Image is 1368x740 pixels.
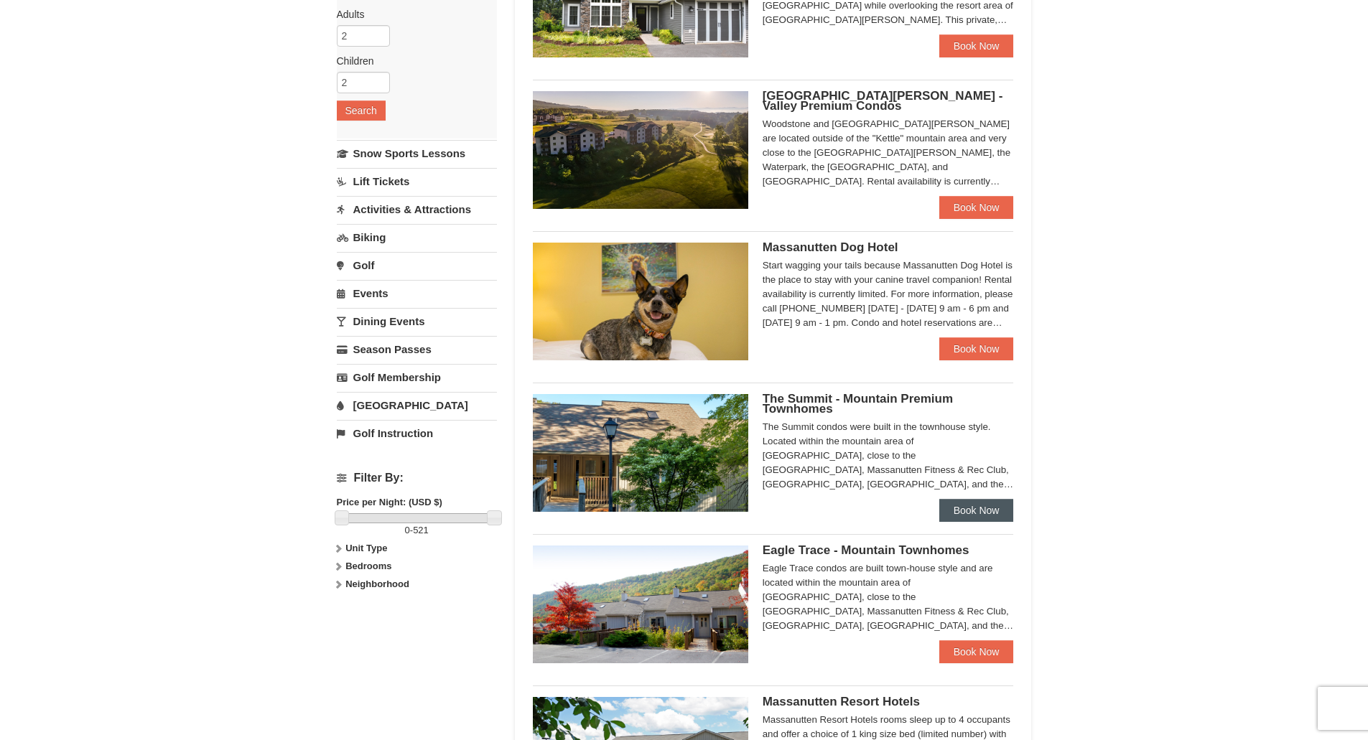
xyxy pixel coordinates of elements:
[337,252,497,278] a: Golf
[337,140,497,167] a: Snow Sports Lessons
[939,34,1014,57] a: Book Now
[763,420,1014,492] div: The Summit condos were built in the townhouse style. Located within the mountain area of [GEOGRAP...
[337,196,497,223] a: Activities & Attractions
[345,579,409,589] strong: Neighborhood
[763,543,969,557] span: Eagle Trace - Mountain Townhomes
[337,308,497,334] a: Dining Events
[337,54,486,68] label: Children
[405,525,410,535] span: 0
[337,100,386,121] button: Search
[345,543,387,553] strong: Unit Type
[533,243,748,360] img: 27428181-5-81c892a3.jpg
[763,695,920,708] span: Massanutten Resort Hotels
[763,89,1003,113] span: [GEOGRAPHIC_DATA][PERSON_NAME] - Valley Premium Condos
[345,561,391,571] strong: Bedrooms
[939,196,1014,219] a: Book Now
[337,364,497,390] a: Golf Membership
[763,561,1014,633] div: Eagle Trace condos are built town-house style and are located within the mountain area of [GEOGRA...
[939,640,1014,663] a: Book Now
[337,497,442,507] strong: Price per Night: (USD $)
[337,472,497,484] h4: Filter By:
[337,224,497,250] a: Biking
[763,240,898,254] span: Massanutten Dog Hotel
[763,258,1014,330] div: Start wagging your tails because Massanutten Dog Hotel is the place to stay with your canine trav...
[337,523,497,538] label: -
[533,394,748,512] img: 19219034-1-0eee7e00.jpg
[939,337,1014,360] a: Book Now
[337,420,497,446] a: Golf Instruction
[533,545,748,663] img: 19218983-1-9b289e55.jpg
[763,117,1014,189] div: Woodstone and [GEOGRAPHIC_DATA][PERSON_NAME] are located outside of the "Kettle" mountain area an...
[939,499,1014,522] a: Book Now
[337,336,497,362] a: Season Passes
[413,525,429,535] span: 521
[337,7,486,22] label: Adults
[763,392,953,416] span: The Summit - Mountain Premium Townhomes
[533,91,748,209] img: 19219041-4-ec11c166.jpg
[337,280,497,306] a: Events
[337,168,497,195] a: Lift Tickets
[337,392,497,418] a: [GEOGRAPHIC_DATA]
